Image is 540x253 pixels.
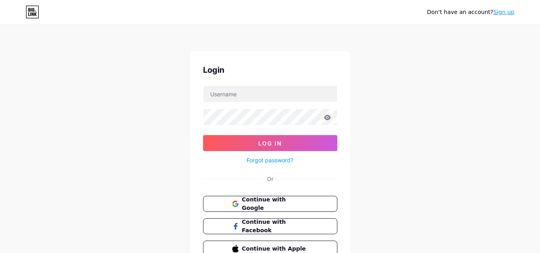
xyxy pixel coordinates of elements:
[267,175,273,183] div: Or
[242,195,308,212] span: Continue with Google
[203,64,337,76] div: Login
[242,218,308,235] span: Continue with Facebook
[247,156,293,164] a: Forgot password?
[203,196,337,212] button: Continue with Google
[203,86,337,102] input: Username
[258,140,282,147] span: Log In
[493,9,514,15] a: Sign up
[203,135,337,151] button: Log In
[203,218,337,234] button: Continue with Facebook
[427,8,514,16] div: Don't have an account?
[242,245,308,253] span: Continue with Apple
